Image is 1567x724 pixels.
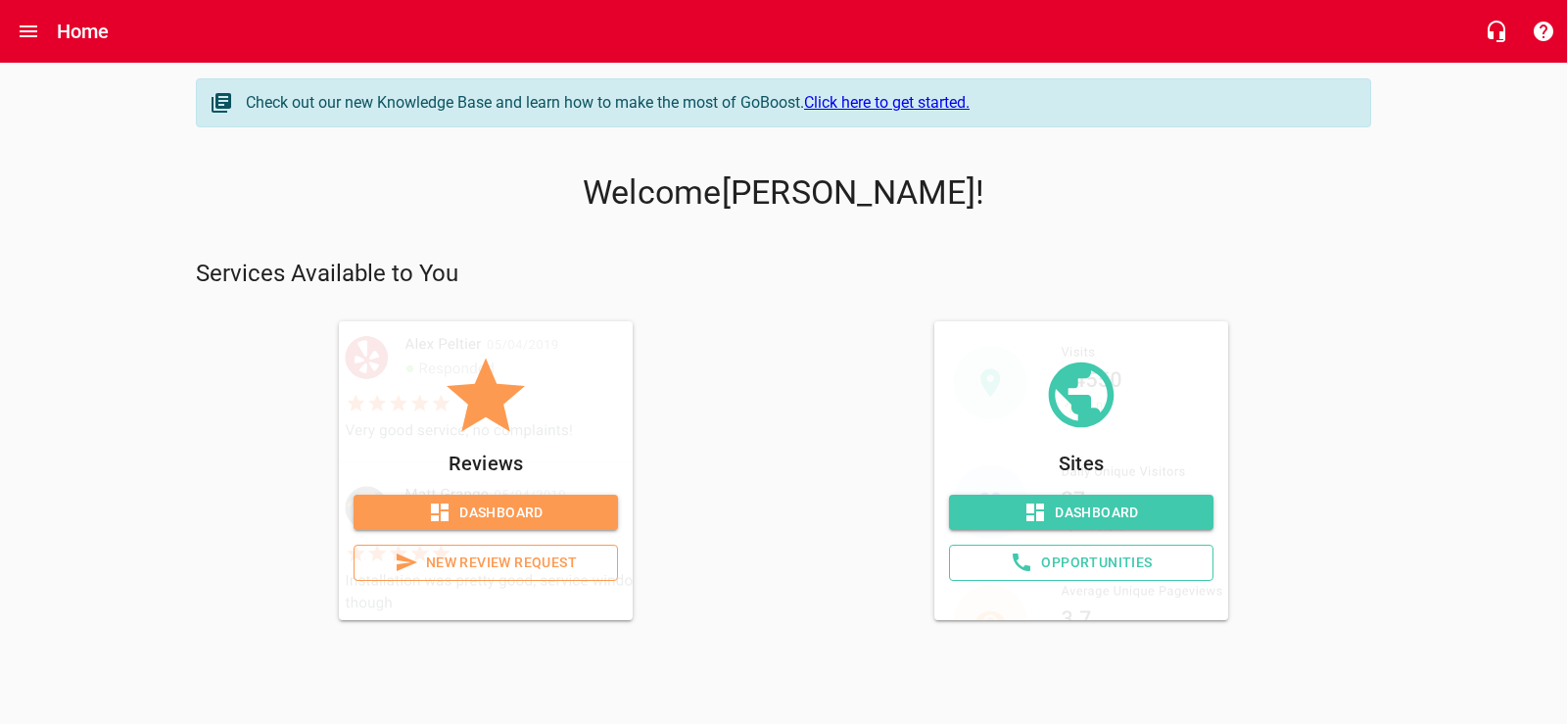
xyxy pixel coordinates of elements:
[354,448,618,479] p: Reviews
[965,501,1198,525] span: Dashboard
[5,8,52,55] button: Open drawer
[949,545,1213,581] a: Opportunities
[196,259,1371,290] p: Services Available to You
[369,501,602,525] span: Dashboard
[804,93,970,112] a: Click here to get started.
[196,173,1371,213] p: Welcome [PERSON_NAME] !
[57,16,110,47] h6: Home
[354,495,618,531] a: Dashboard
[370,551,601,575] span: New Review Request
[949,495,1213,531] a: Dashboard
[246,91,1351,115] div: Check out our new Knowledge Base and learn how to make the most of GoBoost.
[1473,8,1520,55] button: Live Chat
[1520,8,1567,55] button: Support Portal
[354,545,618,581] a: New Review Request
[949,448,1213,479] p: Sites
[966,551,1197,575] span: Opportunities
